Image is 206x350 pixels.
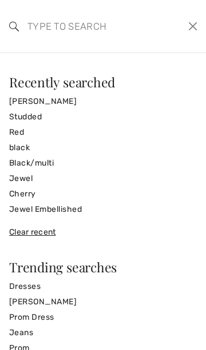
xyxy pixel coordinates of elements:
[9,202,197,217] a: Jewel Embellished
[19,9,150,43] input: TYPE TO SEARCH
[9,309,197,325] a: Prom Dress
[9,279,197,294] a: Dresses
[9,22,19,31] img: search the website
[185,18,201,35] button: Close
[9,186,197,202] a: Cherry
[9,325,197,340] a: Jeans
[9,171,197,186] a: Jewel
[9,261,197,274] div: Trending searches
[9,109,197,124] a: Studded
[9,155,197,171] a: Black/multi
[9,124,197,140] a: Red
[9,140,197,155] a: black
[9,294,197,309] a: [PERSON_NAME]
[9,76,197,89] div: Recently searched
[9,94,197,109] a: [PERSON_NAME]
[9,226,197,238] div: Clear recent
